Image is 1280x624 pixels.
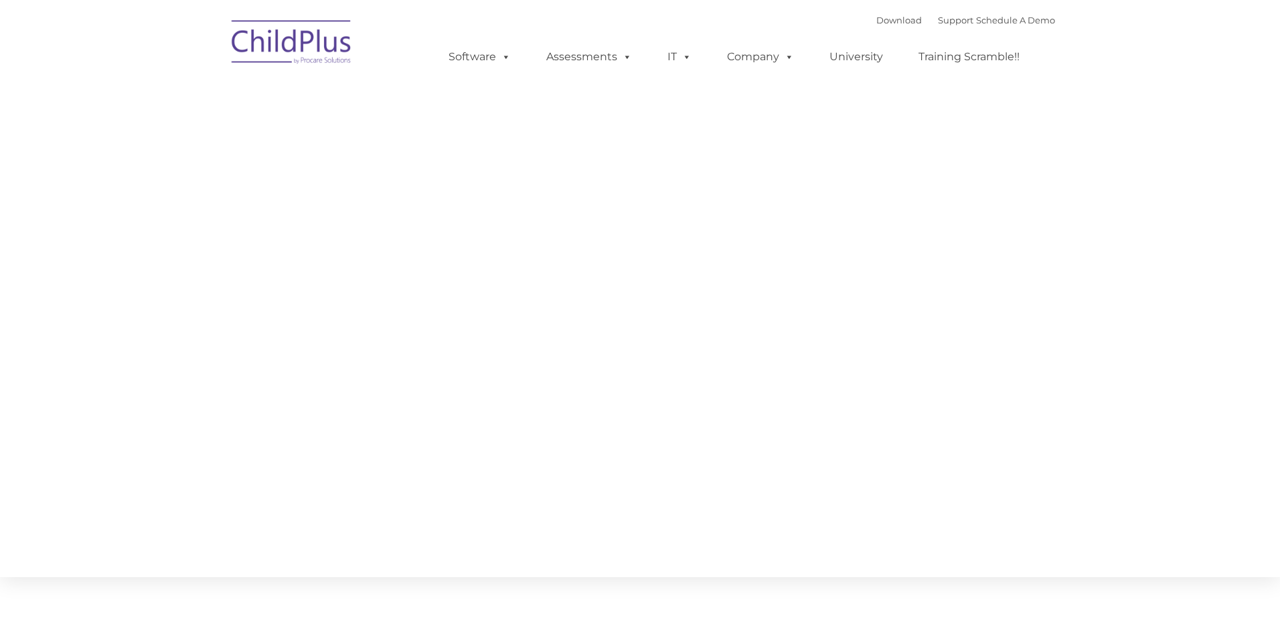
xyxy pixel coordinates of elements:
[905,44,1033,70] a: Training Scramble!!
[876,15,922,25] a: Download
[435,44,524,70] a: Software
[876,15,1055,25] font: |
[976,15,1055,25] a: Schedule A Demo
[225,11,359,78] img: ChildPlus by Procare Solutions
[714,44,807,70] a: Company
[938,15,973,25] a: Support
[816,44,896,70] a: University
[533,44,645,70] a: Assessments
[654,44,705,70] a: IT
